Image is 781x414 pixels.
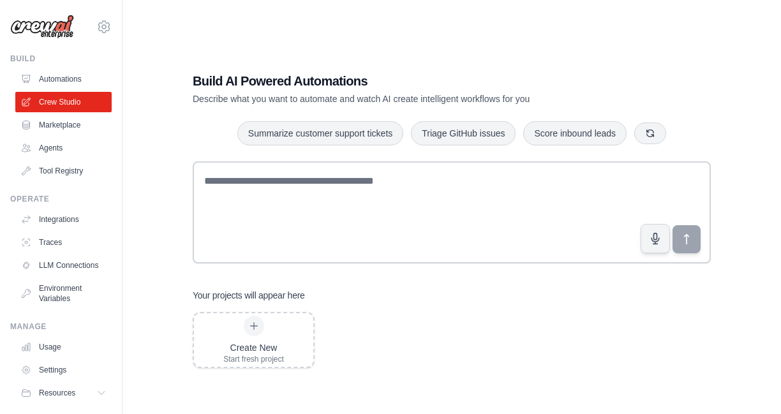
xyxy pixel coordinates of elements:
button: Click to speak your automation idea [641,224,670,253]
div: Build [10,54,112,64]
div: Operate [10,194,112,204]
a: Integrations [15,209,112,230]
h1: Build AI Powered Automations [193,72,621,90]
div: Create New [223,341,284,354]
button: Score inbound leads [523,121,627,145]
a: Usage [15,337,112,357]
button: Get new suggestions [634,122,666,144]
a: LLM Connections [15,255,112,276]
h3: Your projects will appear here [193,289,305,302]
div: Start fresh project [223,354,284,364]
button: Summarize customer support tickets [237,121,403,145]
img: Logo [10,15,74,39]
a: Crew Studio [15,92,112,112]
button: Triage GitHub issues [411,121,516,145]
button: Resources [15,383,112,403]
a: Marketplace [15,115,112,135]
a: Settings [15,360,112,380]
a: Traces [15,232,112,253]
a: Environment Variables [15,278,112,309]
span: Resources [39,388,75,398]
a: Tool Registry [15,161,112,181]
a: Agents [15,138,112,158]
a: Automations [15,69,112,89]
div: Manage [10,322,112,332]
p: Describe what you want to automate and watch AI create intelligent workflows for you [193,92,621,105]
